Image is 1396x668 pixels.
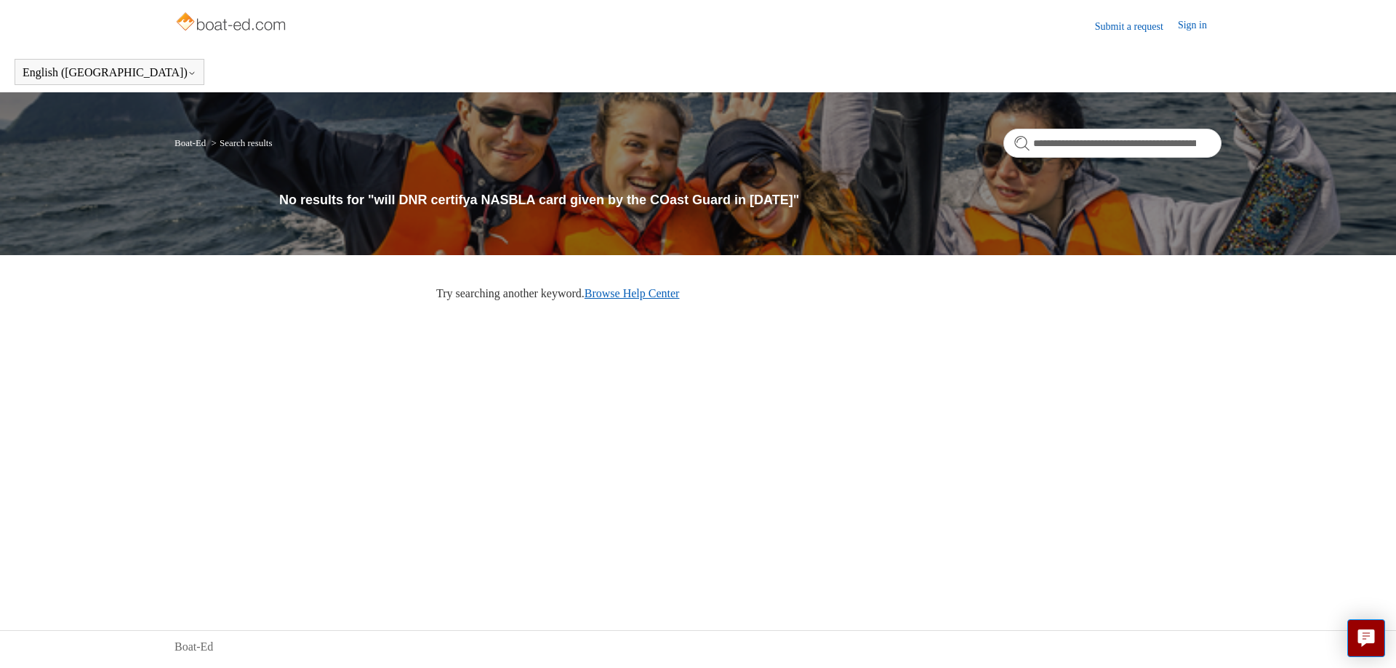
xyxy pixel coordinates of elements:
[1347,619,1385,657] button: Live chat
[174,9,290,38] img: Boat-Ed Help Center home page
[585,287,680,299] a: Browse Help Center
[1003,129,1221,158] input: Search
[174,137,209,148] li: Boat-Ed
[174,638,213,656] a: Boat-Ed
[209,137,273,148] li: Search results
[23,66,196,79] button: English ([GEOGRAPHIC_DATA])
[436,285,1221,302] p: Try searching another keyword.
[279,190,1221,210] h1: No results for "will DNR certifya NASBLA card given by the COast Guard in [DATE]"
[1178,17,1221,35] a: Sign in
[1095,19,1178,34] a: Submit a request
[174,137,206,148] a: Boat-Ed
